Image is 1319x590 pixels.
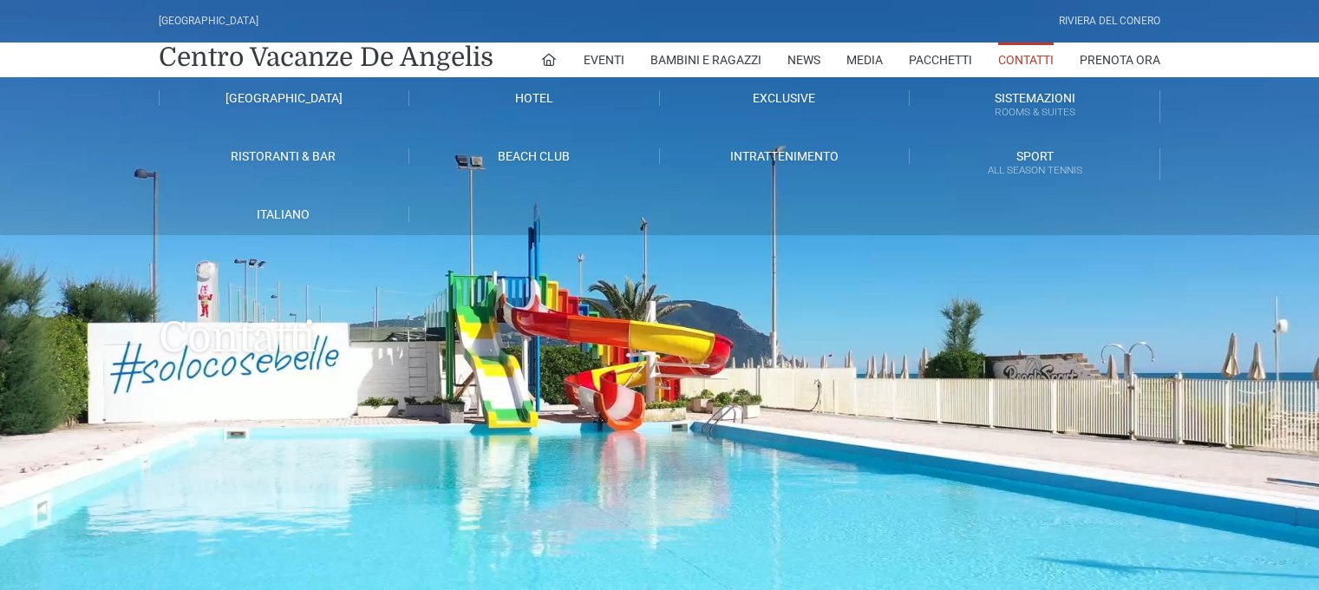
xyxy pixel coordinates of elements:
a: SportAll Season Tennis [910,148,1160,180]
a: Bambini e Ragazzi [650,43,761,77]
small: All Season Tennis [910,162,1159,179]
a: Prenota Ora [1080,43,1160,77]
div: [GEOGRAPHIC_DATA] [159,13,258,29]
a: Pacchetti [909,43,972,77]
small: Rooms & Suites [910,104,1159,121]
a: News [787,43,820,77]
h1: Contatti [159,235,1160,388]
a: Hotel [409,90,660,106]
a: Exclusive [660,90,911,106]
a: Italiano [159,206,409,222]
a: Eventi [584,43,624,77]
a: Beach Club [409,148,660,164]
a: Centro Vacanze De Angelis [159,40,493,75]
div: Riviera Del Conero [1059,13,1160,29]
a: Intrattenimento [660,148,911,164]
a: Contatti [998,43,1054,77]
a: [GEOGRAPHIC_DATA] [159,90,409,106]
a: Ristoranti & Bar [159,148,409,164]
a: SistemazioniRooms & Suites [910,90,1160,122]
a: Media [846,43,883,77]
span: Italiano [257,207,310,221]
